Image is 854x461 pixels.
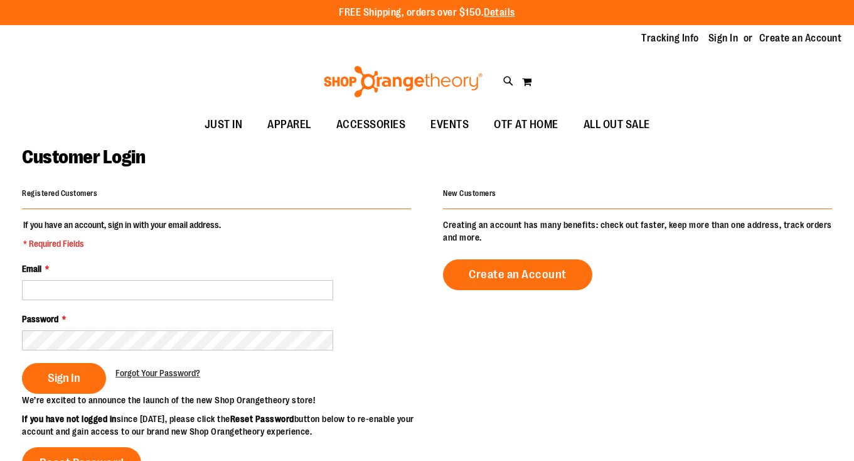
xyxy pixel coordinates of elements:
[759,31,842,45] a: Create an Account
[205,111,243,139] span: JUST IN
[336,111,406,139] span: ACCESSORIES
[584,111,650,139] span: ALL OUT SALE
[430,111,469,139] span: EVENTS
[115,367,200,379] a: Forgot Your Password?
[443,189,496,198] strong: New Customers
[230,414,294,424] strong: Reset Password
[22,264,41,274] span: Email
[267,111,311,139] span: APPAREL
[708,31,739,45] a: Sign In
[22,314,58,324] span: Password
[23,237,221,250] span: * Required Fields
[484,7,515,18] a: Details
[22,219,222,250] legend: If you have an account, sign in with your email address.
[443,219,832,244] p: Creating an account has many benefits: check out faster, keep more than one address, track orders...
[22,146,145,168] span: Customer Login
[469,268,567,281] span: Create an Account
[22,413,427,438] p: since [DATE], please click the button below to re-enable your account and gain access to our bran...
[322,66,484,97] img: Shop Orangetheory
[443,259,592,290] a: Create an Account
[22,363,106,394] button: Sign In
[494,111,558,139] span: OTF AT HOME
[22,189,97,198] strong: Registered Customers
[48,371,80,385] span: Sign In
[339,6,515,20] p: FREE Shipping, orders over $150.
[641,31,699,45] a: Tracking Info
[22,414,117,424] strong: If you have not logged in
[115,368,200,378] span: Forgot Your Password?
[22,394,427,406] p: We’re excited to announce the launch of the new Shop Orangetheory store!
